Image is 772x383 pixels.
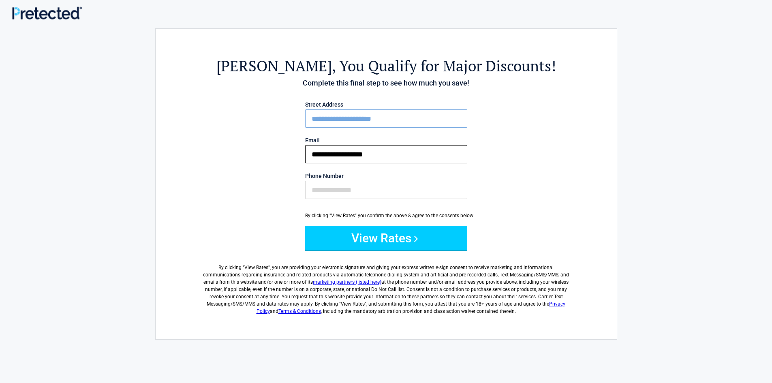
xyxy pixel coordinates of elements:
[305,137,467,143] label: Email
[305,212,467,219] div: By clicking "View Rates" you confirm the above & agree to the consents below
[12,6,82,19] img: Main Logo
[305,226,467,250] button: View Rates
[200,78,572,88] h4: Complete this final step to see how much you save!
[244,265,268,270] span: View Rates
[216,56,332,76] span: [PERSON_NAME]
[200,257,572,315] label: By clicking " ", you are providing your electronic signature and giving your express written e-si...
[305,173,467,179] label: Phone Number
[200,56,572,76] h2: , You Qualify for Major Discounts!
[305,102,467,107] label: Street Address
[313,279,381,285] a: marketing partners (listed here)
[278,308,321,314] a: Terms & Conditions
